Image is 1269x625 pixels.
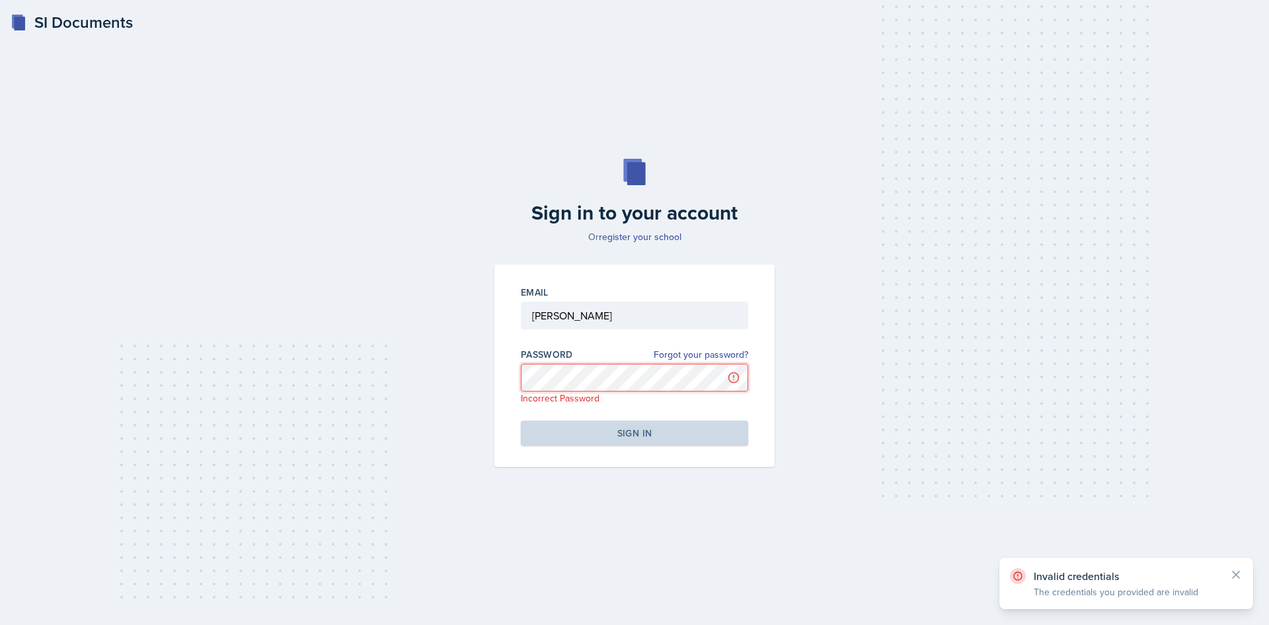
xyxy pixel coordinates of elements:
[521,392,748,405] p: Incorrect Password
[521,348,573,361] label: Password
[486,201,783,225] h2: Sign in to your account
[654,348,748,362] a: Forgot your password?
[1034,569,1219,583] p: Invalid credentials
[11,11,133,34] a: SI Documents
[599,230,681,243] a: register your school
[521,421,748,446] button: Sign in
[1034,585,1219,599] p: The credentials you provided are invalid
[617,427,652,440] div: Sign in
[486,230,783,243] p: Or
[521,302,748,329] input: Email
[521,286,549,299] label: Email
